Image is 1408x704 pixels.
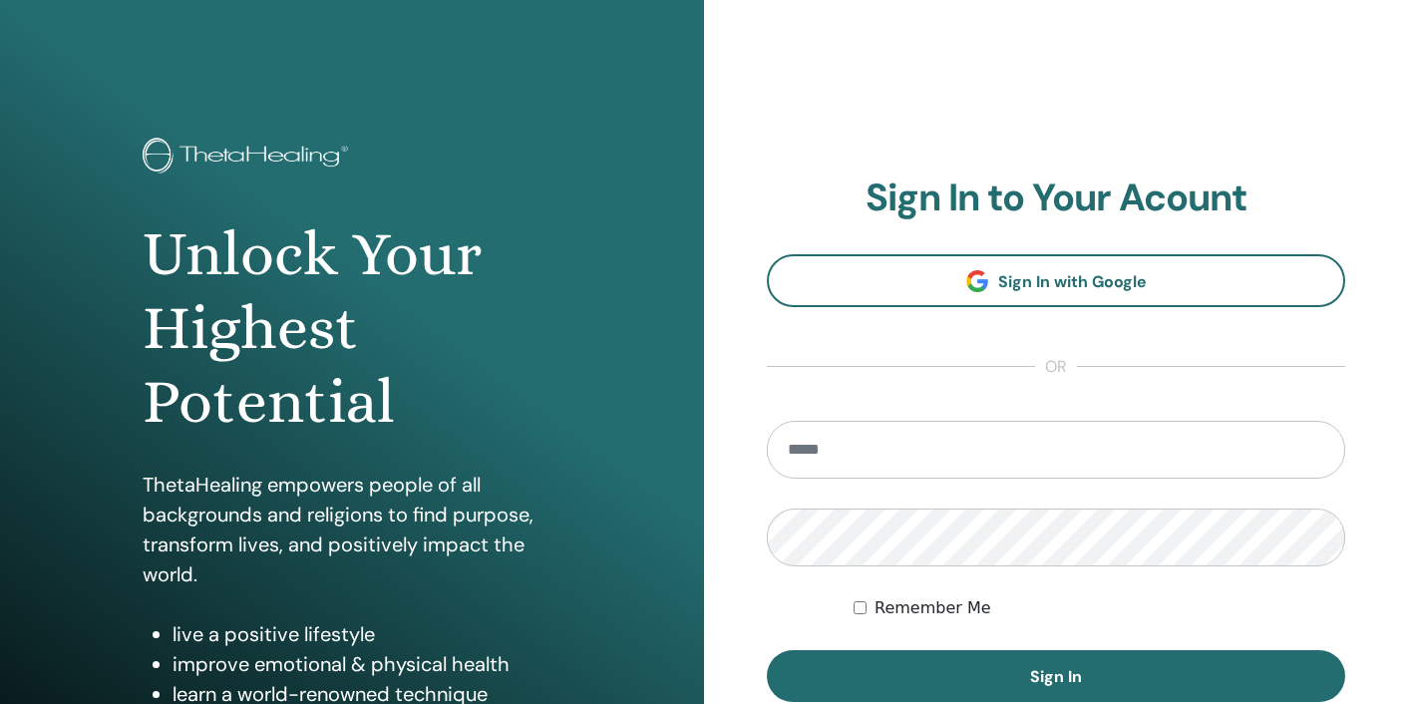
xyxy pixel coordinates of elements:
li: improve emotional & physical health [173,649,562,679]
span: Sign In [1030,666,1082,687]
li: live a positive lifestyle [173,619,562,649]
h2: Sign In to Your Acount [767,176,1345,221]
div: Keep me authenticated indefinitely or until I manually logout [854,596,1345,620]
h1: Unlock Your Highest Potential [143,217,562,440]
span: or [1035,355,1077,379]
button: Sign In [767,650,1345,702]
label: Remember Me [875,596,991,620]
span: Sign In with Google [998,271,1147,292]
p: ThetaHealing empowers people of all backgrounds and religions to find purpose, transform lives, a... [143,470,562,589]
a: Sign In with Google [767,254,1345,307]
